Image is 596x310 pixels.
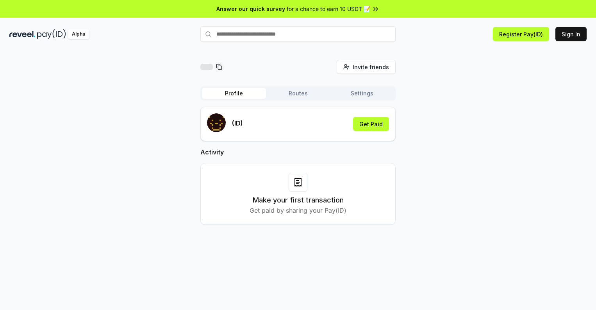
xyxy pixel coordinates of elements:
[216,5,285,13] span: Answer our quick survey
[9,29,36,39] img: reveel_dark
[493,27,549,41] button: Register Pay(ID)
[555,27,587,41] button: Sign In
[37,29,66,39] img: pay_id
[266,88,330,99] button: Routes
[330,88,394,99] button: Settings
[353,63,389,71] span: Invite friends
[202,88,266,99] button: Profile
[287,5,370,13] span: for a chance to earn 10 USDT 📝
[232,118,243,128] p: (ID)
[337,60,396,74] button: Invite friends
[250,206,346,215] p: Get paid by sharing your Pay(ID)
[353,117,389,131] button: Get Paid
[253,195,344,206] h3: Make your first transaction
[68,29,89,39] div: Alpha
[200,147,396,157] h2: Activity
